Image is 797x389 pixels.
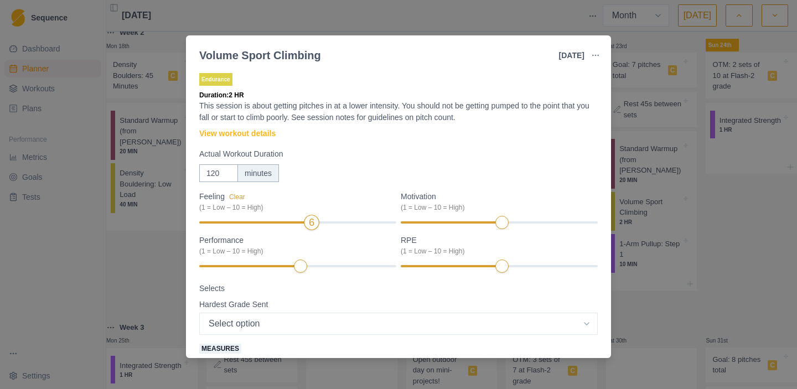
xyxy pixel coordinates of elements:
button: Feeling(1 = Low – 10 = High) [229,193,245,201]
div: Volume Sport Climbing [199,47,321,64]
p: This session is about getting pitches in at a lower intensity. You should not be getting pumped t... [199,100,598,123]
div: (1 = Low – 10 = High) [401,203,591,212]
div: (1 = Low – 10 = High) [199,203,390,212]
div: 6 [309,215,314,230]
label: Selects [199,283,591,294]
label: RPE [401,235,591,256]
label: Performance [199,235,390,256]
p: Hardest Grade Sent [199,299,268,310]
p: Duration: 2 HR [199,90,598,100]
span: Measures [199,344,241,354]
p: Endurance [199,73,232,86]
a: View workout details [199,128,276,139]
div: minutes [237,164,279,182]
label: Motivation [401,191,591,212]
div: (1 = Low – 10 = High) [401,246,591,256]
p: [DATE] [559,50,584,61]
label: Actual Workout Duration [199,148,591,160]
div: (1 = Low – 10 = High) [199,246,390,256]
label: Feeling [199,191,390,212]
